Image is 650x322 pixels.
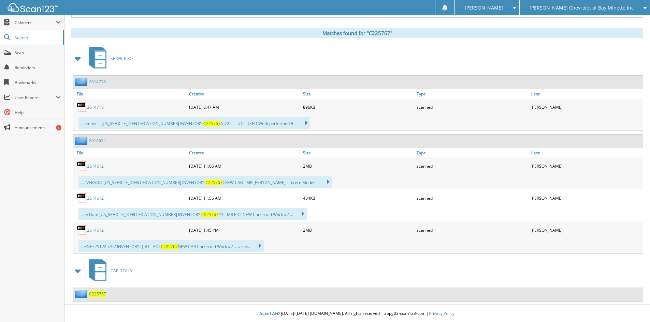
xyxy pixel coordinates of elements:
a: 2614612 [87,227,104,233]
img: folder2.png [75,136,89,145]
a: SERVICE RO [85,45,133,72]
img: folder2.png [75,290,89,298]
img: scan123-logo-white.svg [7,3,58,12]
a: User [529,89,643,98]
span: SERVICE RO [111,56,133,61]
div: 4 [56,125,61,131]
img: PDF.png [77,193,87,203]
span: User Reports [15,95,56,101]
a: Size [301,148,415,157]
span: Cabinets [15,20,56,26]
div: scanned [415,223,529,237]
a: Created [187,89,301,98]
img: PDF.png [77,102,87,112]
div: [PERSON_NAME] [529,191,643,205]
a: Size [301,89,415,98]
span: C225767 [201,212,218,217]
div: ...LVERADO [US_VEHICLE_IDENTIFICATION_NUMBER] INVENTORY: CREW CAB - MR [PERSON_NAME] ... ) rere M... [78,176,332,188]
a: File [73,89,187,98]
a: 2614612 [87,195,104,201]
span: Help [15,110,61,116]
div: © [DATE]-[DATE] [DOMAIN_NAME]. All rights reserved | appg03-scan123-com | [64,305,650,322]
span: C225767 [205,180,222,185]
div: 484KB [301,191,415,205]
a: 2614718 [89,79,106,85]
a: CAR DEALS [85,257,132,284]
a: Type [415,89,529,98]
span: [PERSON_NAME] [465,6,503,10]
div: [PERSON_NAME] [529,159,643,173]
a: 2614612 [87,163,104,169]
div: [DATE] 8:47 AM [187,100,301,114]
span: CAR DEALS [111,268,132,274]
div: 2MB [301,223,415,237]
a: Privacy Policy [429,310,454,316]
div: 896KB [301,100,415,114]
span: Scan [15,50,61,56]
div: scanned [415,100,529,114]
div: scanned [415,191,529,205]
span: Bookmarks [15,80,61,86]
span: [PERSON_NAME] Chevrolet of Bay Minette Inc [530,6,634,10]
div: ...KNE72S1225767 INVENTORY: | #1 - PDI: NEW CAR Corrected Work #2 ... acce... [78,240,264,252]
span: Announcements [15,125,61,131]
div: [PERSON_NAME] [529,223,643,237]
img: PDF.png [77,161,87,171]
div: scanned [415,159,529,173]
div: [PERSON_NAME] [529,100,643,114]
iframe: Chat Widget [616,289,650,322]
a: Created [187,148,301,157]
div: [DATE] 11:06 AM [187,159,301,173]
span: C225767 [161,244,178,249]
a: Type [415,148,529,157]
span: Scan123 [260,310,276,316]
div: 2MB [301,159,415,173]
div: ...umber | [US_VEHICLE_IDENTIFICATION_NUMBER] INVENTORY: A #2 =- - UCI: USED Work performed B... [78,117,310,129]
a: User [529,148,643,157]
a: 2614612 [89,138,106,143]
span: Search [15,35,60,41]
div: Matches found for "C225767" [71,28,643,38]
span: Reminders [15,65,61,71]
a: 2614718 [87,104,104,110]
div: ...ry Date [US_VEHICLE_IDENTIFICATION_NUMBER] INVENTORY: #1 - MR PDI: NEW Corrected Work #2 ... [78,208,307,220]
span: C225767 [203,121,220,126]
div: [DATE] 1:45 PM [187,223,301,237]
a: C225767 [89,291,106,297]
img: PDF.png [77,225,87,235]
div: [DATE] 11:56 AM [187,191,301,205]
img: folder2.png [75,77,89,86]
a: File [73,148,187,157]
